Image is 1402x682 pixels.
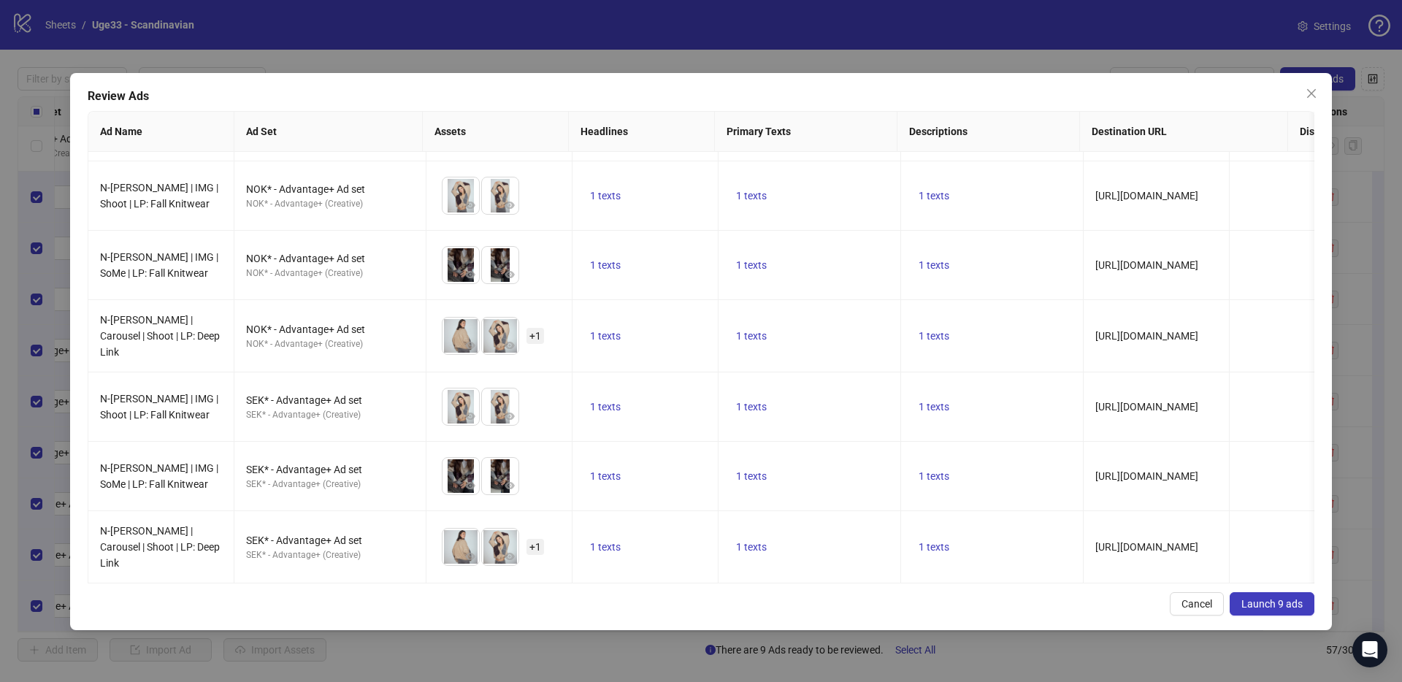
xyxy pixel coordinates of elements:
span: eye [505,269,515,280]
span: 1 texts [736,330,767,342]
div: SEK* - Advantage+ (Creative) [246,408,414,422]
div: SEK* - Advantage+ Ad set [246,532,414,548]
span: eye [465,551,475,562]
span: N-[PERSON_NAME] | IMG | SoMe | LP: Fall Knitwear [100,462,218,490]
span: [URL][DOMAIN_NAME] [1095,330,1198,342]
span: eye [465,411,475,421]
span: 1 texts [736,470,767,482]
span: 1 texts [919,541,949,553]
img: Asset 1 [443,388,479,425]
span: eye [505,480,515,491]
div: SEK* - Advantage+ Ad set [246,392,414,408]
span: eye [505,200,515,210]
button: 1 texts [913,538,955,556]
span: Launch 9 ads [1241,598,1303,610]
img: Asset 2 [482,458,518,494]
span: eye [465,200,475,210]
span: N-[PERSON_NAME] | IMG | Shoot | LP: Fall Knitwear [100,393,218,421]
button: Preview [501,548,518,565]
div: NOK* - Advantage+ (Creative) [246,267,414,280]
button: Preview [461,266,479,283]
span: 1 texts [590,259,621,271]
img: Asset 1 [443,458,479,494]
span: close [1306,88,1317,99]
span: [URL][DOMAIN_NAME] [1095,470,1198,482]
button: Preview [501,477,518,494]
button: 1 texts [730,256,773,274]
button: 1 texts [730,187,773,204]
button: Preview [501,266,518,283]
button: Preview [461,548,479,565]
span: eye [505,411,515,421]
img: Asset 2 [482,529,518,565]
button: Preview [461,477,479,494]
div: NOK* - Advantage+ Ad set [246,321,414,337]
th: Ad Name [88,112,234,152]
span: N-[PERSON_NAME] | IMG | Shoot | LP: Fall Knitwear [100,182,218,210]
div: Open Intercom Messenger [1352,632,1387,667]
button: Preview [501,337,518,354]
button: 1 texts [584,538,627,556]
span: 1 texts [736,190,767,202]
span: 1 texts [919,401,949,413]
th: Headlines [569,112,715,152]
span: 1 texts [919,330,949,342]
button: 1 texts [913,327,955,345]
div: SEK* - Advantage+ (Creative) [246,478,414,491]
span: eye [465,269,475,280]
button: 1 texts [730,327,773,345]
div: NOK* - Advantage+ Ad set [246,250,414,267]
span: eye [465,340,475,350]
img: Asset 2 [482,177,518,214]
img: Asset 1 [443,177,479,214]
div: SEK* - Advantage+ (Creative) [246,548,414,562]
img: Asset 2 [482,318,518,354]
span: 1 texts [736,541,767,553]
span: 1 texts [919,190,949,202]
button: 1 texts [913,398,955,415]
span: + 1 [526,328,544,344]
div: NOK* - Advantage+ Ad set [246,181,414,197]
button: Preview [461,337,479,354]
th: Descriptions [897,112,1080,152]
img: Asset 2 [482,388,518,425]
button: Cancel [1170,592,1224,616]
div: NOK* - Advantage+ (Creative) [246,197,414,211]
th: Assets [423,112,569,152]
img: Asset 1 [443,529,479,565]
span: 1 texts [590,470,621,482]
span: eye [505,340,515,350]
span: [URL][DOMAIN_NAME] [1095,259,1198,271]
span: N-[PERSON_NAME] | IMG | SoMe | LP: Fall Knitwear [100,251,218,279]
span: + 1 [526,539,544,555]
span: 1 texts [590,541,621,553]
button: 1 texts [730,538,773,556]
div: SEK* - Advantage+ Ad set [246,461,414,478]
button: 1 texts [730,398,773,415]
th: Destination URL [1080,112,1287,152]
button: 1 texts [584,256,627,274]
span: [URL][DOMAIN_NAME] [1095,190,1198,202]
img: Asset 1 [443,247,479,283]
button: 1 texts [584,467,627,485]
button: 1 texts [584,327,627,345]
span: 1 texts [590,330,621,342]
button: 1 texts [730,467,773,485]
div: NOK* - Advantage+ (Creative) [246,337,414,351]
span: [URL][DOMAIN_NAME] [1095,401,1198,413]
span: 1 texts [736,259,767,271]
img: Asset 2 [482,247,518,283]
button: 1 texts [913,467,955,485]
img: Asset 1 [443,318,479,354]
span: N-[PERSON_NAME] | Carousel | Shoot | LP: Deep Link [100,525,220,569]
span: 1 texts [919,470,949,482]
button: Preview [501,196,518,214]
button: 1 texts [584,398,627,415]
button: 1 texts [913,256,955,274]
button: Preview [461,407,479,425]
span: 1 texts [590,401,621,413]
span: eye [505,551,515,562]
div: Review Ads [88,88,1314,105]
button: Preview [461,196,479,214]
button: Preview [501,407,518,425]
